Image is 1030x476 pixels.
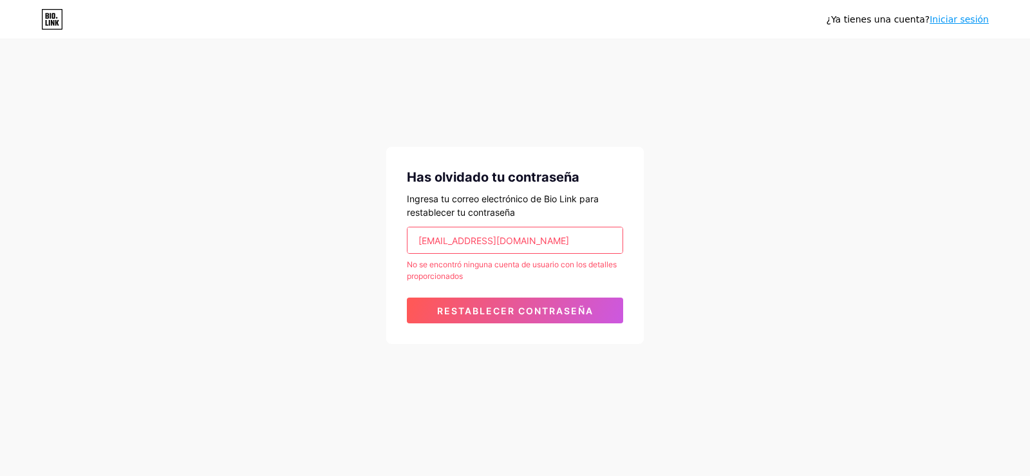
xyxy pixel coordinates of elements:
font: ¿Ya tienes una cuenta? [827,14,930,24]
input: Correo electrónico [407,227,623,253]
font: Has olvidado tu contraseña [407,169,579,185]
font: Restablecer contraseña [437,305,594,316]
font: No se encontró ninguna cuenta de usuario con los detalles proporcionados [407,260,617,281]
font: Ingresa tu correo electrónico de Bio Link para restablecer tu contraseña [407,193,599,218]
a: Iniciar sesión [930,14,989,24]
button: Restablecer contraseña [407,298,623,323]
